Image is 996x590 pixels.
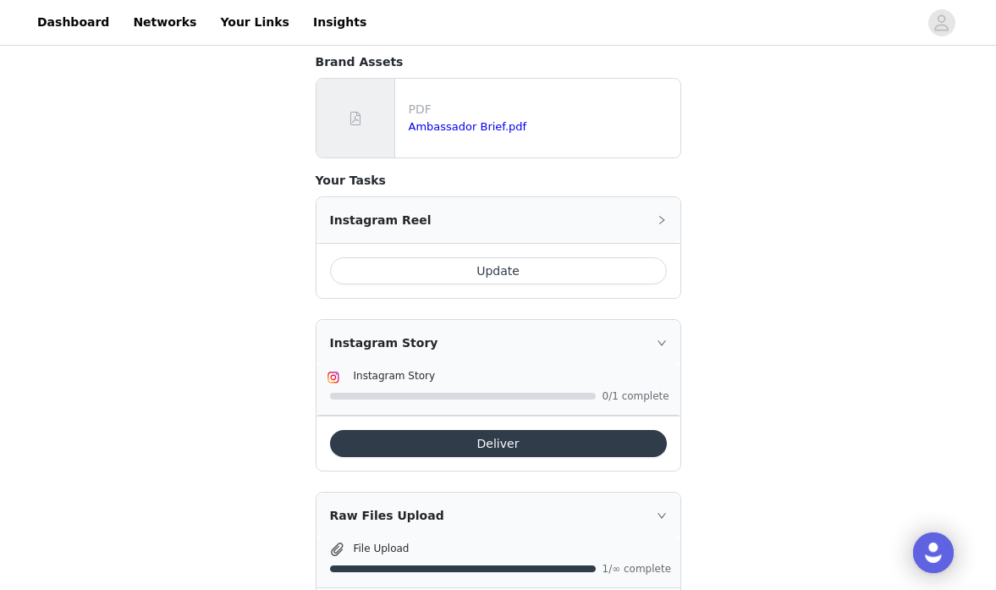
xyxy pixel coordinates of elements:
button: Deliver [330,430,667,457]
a: Insights [303,3,377,41]
a: Dashboard [27,3,119,41]
i: icon: right [657,510,667,521]
div: icon: rightInstagram Story [316,320,680,366]
h4: Your Tasks [316,172,681,190]
div: avatar [933,9,949,36]
a: Ambassador Brief.pdf [409,120,527,133]
img: Instagram Icon [327,371,340,384]
a: Networks [123,3,206,41]
a: Your Links [210,3,300,41]
i: icon: right [657,338,667,348]
span: Instagram Story [354,370,436,382]
div: icon: rightRaw Files Upload [316,493,680,538]
h4: Brand Assets [316,53,681,71]
button: Update [330,257,667,284]
i: icon: right [657,215,667,225]
p: PDF [409,101,674,119]
span: File Upload [354,543,410,554]
div: Open Intercom Messenger [913,532,954,573]
span: 0/1 complete [603,391,670,401]
span: 1/∞ complete [603,564,670,574]
div: icon: rightInstagram Reel [316,197,680,243]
